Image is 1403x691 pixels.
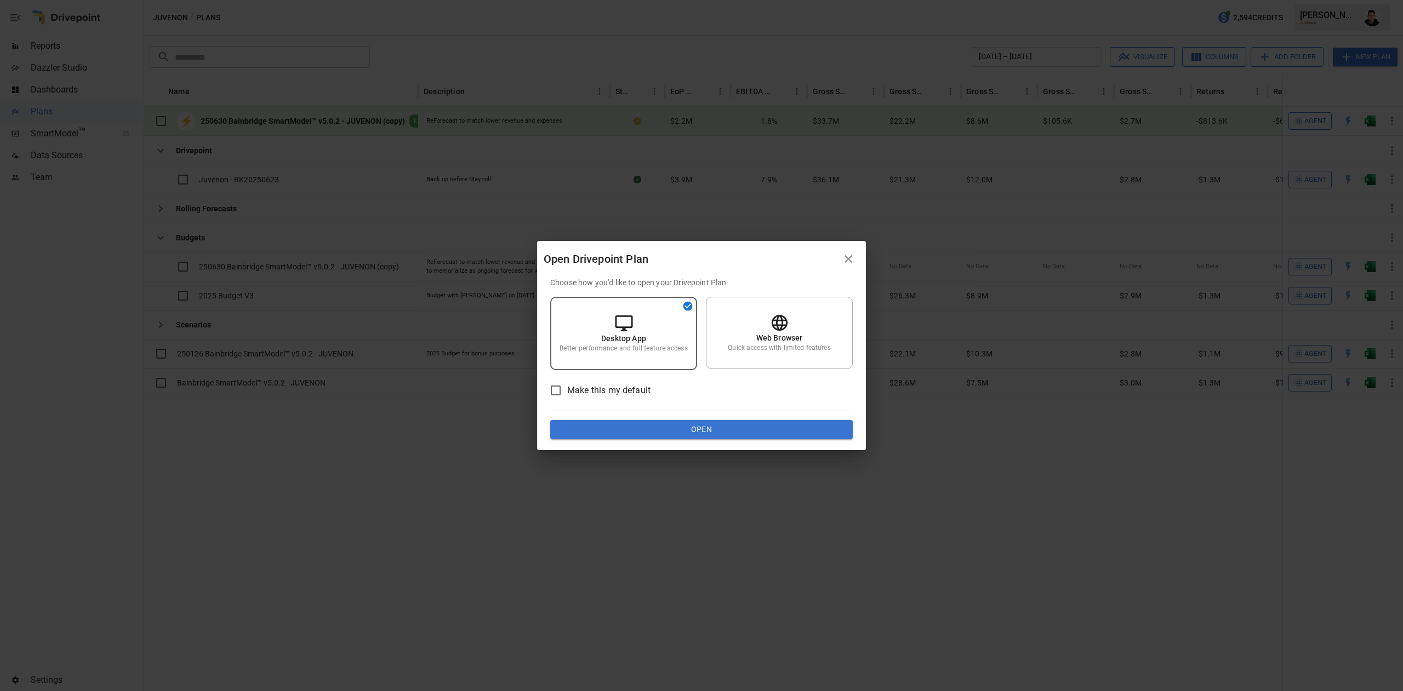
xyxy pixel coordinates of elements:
div: Open Drivepoint Plan [544,250,837,268]
p: Web Browser [756,332,803,343]
button: Open [550,420,853,440]
p: Choose how you'd like to open your Drivepoint Plan [550,277,853,288]
span: Make this my default [567,384,651,397]
p: Better performance and full feature access [560,344,687,353]
p: Quick access with limited features [728,343,830,353]
p: Desktop App [601,333,646,344]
